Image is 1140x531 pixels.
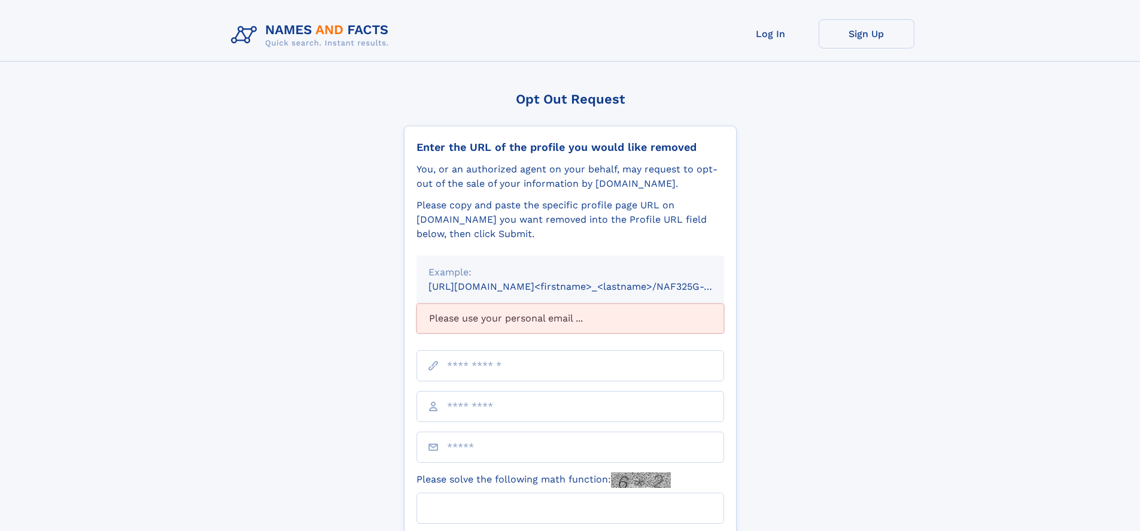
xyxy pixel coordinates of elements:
div: Opt Out Request [404,92,737,107]
div: Please use your personal email ... [417,304,724,333]
div: Example: [428,265,712,280]
a: Log In [723,19,819,48]
small: [URL][DOMAIN_NAME]<firstname>_<lastname>/NAF325G-xxxxxxxx [428,281,747,292]
label: Please solve the following math function: [417,472,671,488]
div: Please copy and paste the specific profile page URL on [DOMAIN_NAME] you want removed into the Pr... [417,198,724,241]
img: Logo Names and Facts [226,19,399,51]
div: You, or an authorized agent on your behalf, may request to opt-out of the sale of your informatio... [417,162,724,191]
a: Sign Up [819,19,914,48]
div: Enter the URL of the profile you would like removed [417,141,724,154]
